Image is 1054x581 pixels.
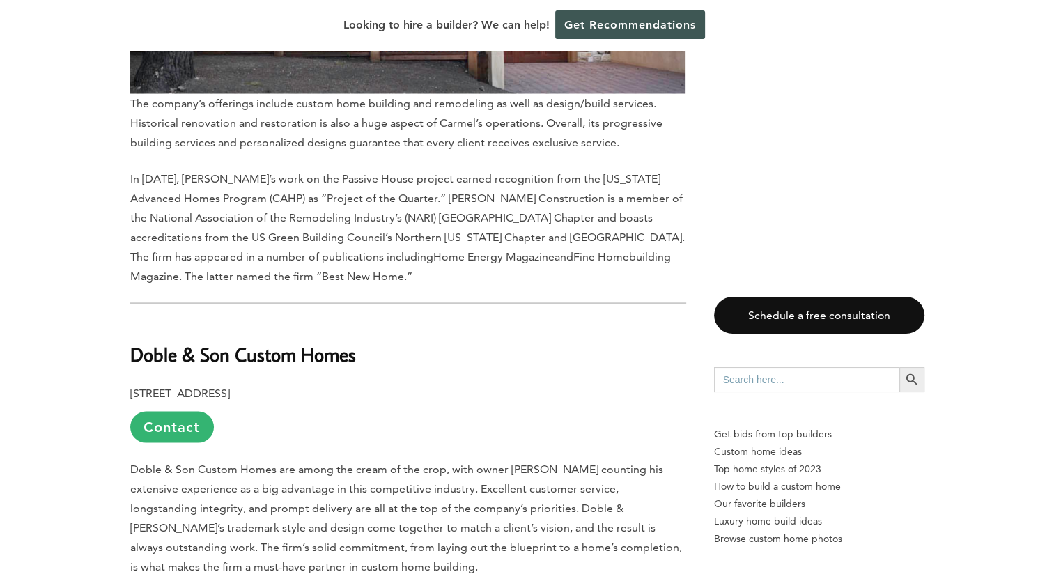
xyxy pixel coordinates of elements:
[714,297,924,334] a: Schedule a free consultation
[130,463,682,573] span: Doble & Son Custom Homes are among the cream of the crop, with owner [PERSON_NAME] counting his e...
[130,172,685,263] span: In [DATE], [PERSON_NAME]’s work on the Passive House project earned recognition from the [US_STAT...
[714,495,924,513] a: Our favorite builders
[714,426,924,443] p: Get bids from top builders
[179,270,412,283] span: . The latter named the firm “Best New Home.”
[714,530,924,548] a: Browse custom home photos
[714,478,924,495] a: How to build a custom home
[555,10,705,39] a: Get Recommendations
[904,372,920,387] svg: Search
[130,412,214,443] a: Contact
[714,443,924,460] a: Custom home ideas
[130,342,356,366] b: Doble & Son Custom Homes
[714,460,924,478] a: Top home styles of 2023
[130,387,230,400] b: [STREET_ADDRESS]
[714,367,899,392] input: Search here...
[433,250,555,263] span: Home Energy Magazine
[714,513,924,530] a: Luxury home build ideas
[555,250,573,263] span: and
